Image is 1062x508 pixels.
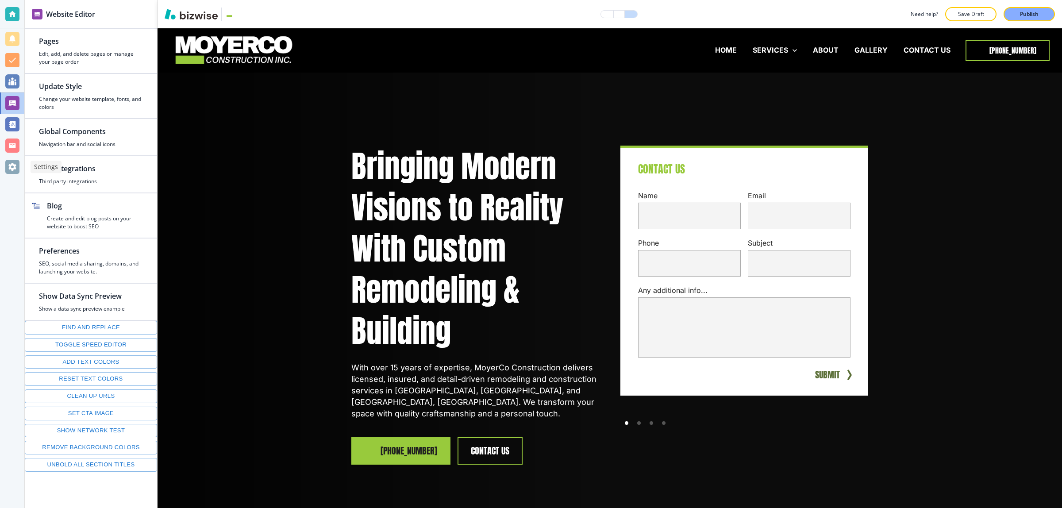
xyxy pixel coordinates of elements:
[638,285,850,296] p: Any additional info...
[813,368,842,381] button: SUBMIT
[1020,10,1039,18] p: Publish
[39,260,143,276] h4: SEO, social media sharing, domains, and launching your website.
[39,291,125,301] h2: Show Data Sync Preview
[945,7,997,21] button: Save Draft
[165,9,218,19] img: Bizwise Logo
[39,95,143,111] h4: Change your website template, fonts, and colors
[171,31,296,69] img: MoyerCo Construction
[25,441,157,454] button: Remove background colors
[911,10,938,18] h3: Need help?
[351,362,599,419] p: With over 15 years of expertise, MoyerCo Construction delivers licensed, insured, and detail-driv...
[25,239,157,283] button: PreferencesSEO, social media sharing, domains, and launching your website.
[25,389,157,403] button: Clean up URLs
[25,156,157,192] button: App IntegrationsThird party integrations
[458,437,523,465] button: contact us
[351,437,450,465] a: [PHONE_NUMBER]
[39,163,143,174] h2: App Integrations
[753,45,788,55] p: SERVICES
[32,9,42,19] img: editor icon
[25,458,157,472] button: Unbold all section titles
[39,177,143,185] h4: Third party integrations
[715,45,737,55] p: HOME
[39,305,125,313] h4: Show a data sync preview example
[966,40,1050,61] a: [PHONE_NUMBER]
[39,126,143,137] h2: Global Components
[226,11,250,18] img: Your Logo
[46,9,95,19] h2: Website Editor
[813,45,839,55] p: ABOUT
[25,355,157,369] button: Add text colors
[25,372,157,386] button: Reset text colors
[39,50,143,66] h4: Edit, add, and delete pages or manage your page order
[638,191,741,201] p: Name
[47,200,143,211] h2: Blog
[25,321,157,335] button: Find and replace
[39,36,143,46] h2: Pages
[25,407,157,420] button: Set CTA image
[25,74,157,118] button: Update StyleChange your website template, fonts, and colors
[351,143,570,354] span: Bringing Modern Visions to Reality With Custom Remodeling & Building
[25,119,157,155] button: Global ComponentsNavigation bar and social icons
[47,215,143,231] h4: Create and edit blog posts on your website to boost SEO
[39,246,143,256] h2: Preferences
[25,193,157,238] button: BlogCreate and edit blog posts on your website to boost SEO
[25,424,157,438] button: Show network test
[854,45,888,55] p: GALLERY
[39,140,143,148] h4: Navigation bar and social icons
[1004,7,1055,21] button: Publish
[748,191,850,201] p: Email
[39,81,143,92] h2: Update Style
[748,238,850,248] p: Subject
[25,338,157,352] button: Toggle speed editor
[34,162,58,171] p: Settings
[25,29,157,73] button: PagesEdit, add, and delete pages or manage your page order
[25,284,139,320] button: Show Data Sync PreviewShow a data sync preview example
[904,45,950,55] p: CONTACT US
[638,238,741,248] p: Phone
[957,10,985,18] p: Save Draft
[638,161,685,177] span: Contact Us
